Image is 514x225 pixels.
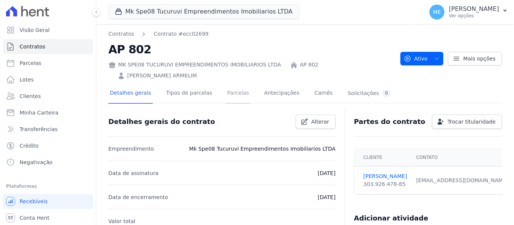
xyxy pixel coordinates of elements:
a: Negativação [3,155,93,170]
a: Visão Geral [3,23,93,38]
span: Alterar [311,118,329,125]
div: 0 [382,90,391,97]
span: Mais opções [463,55,496,62]
a: Parcelas [3,56,93,71]
span: Negativação [20,159,53,166]
div: Solicitações [348,90,391,97]
nav: Breadcrumb [108,30,208,38]
a: Contratos [108,30,134,38]
a: Mais opções [448,52,502,65]
p: Empreendimento [108,144,154,153]
span: Visão Geral [20,26,50,34]
span: Conta Hent [20,214,49,222]
p: [DATE] [318,169,335,178]
p: Data de encerramento [108,193,168,202]
button: ME [PERSON_NAME] Ver opções [423,2,514,23]
span: Lotes [20,76,34,83]
p: [DATE] [318,193,335,202]
a: Solicitações0 [346,84,392,104]
span: Parcelas [20,59,41,67]
a: Crédito [3,138,93,153]
a: Recebíveis [3,194,93,209]
a: Trocar titularidade [432,115,502,129]
a: AP 802 [300,61,318,69]
a: Transferências [3,122,93,137]
a: Parcelas [226,84,251,104]
a: Contratos [3,39,93,54]
th: Cliente [354,149,412,166]
button: Mk Spe08 Tucuruvi Empreendimentos Imobiliarios LTDA [108,5,299,19]
span: Trocar titularidade [447,118,496,125]
button: Ativo [400,52,444,65]
p: Mk Spe08 Tucuruvi Empreendimentos Imobiliarios LTDA [189,144,336,153]
a: Minha Carteira [3,105,93,120]
a: Detalhes gerais [108,84,153,104]
a: [PERSON_NAME] ARMELIM [127,72,197,80]
h2: AP 802 [108,41,394,58]
div: MK SPE08 TUCURUVI EMPREENDIMENTOS IMOBILIARIOS LTDA [108,61,281,69]
span: Minha Carteira [20,109,58,116]
a: Alterar [296,115,336,129]
h3: Adicionar atividade [354,214,428,223]
span: Recebíveis [20,198,48,205]
h3: Detalhes gerais do contrato [108,117,215,126]
span: Contratos [20,43,45,50]
a: [PERSON_NAME] [363,172,407,180]
div: Plataformas [6,182,90,191]
p: [PERSON_NAME] [449,5,499,13]
a: Carnês [313,84,334,104]
a: Clientes [3,89,93,104]
a: Lotes [3,72,93,87]
a: Tipos de parcelas [165,84,214,104]
span: Clientes [20,92,41,100]
div: 303.926.478-85 [363,180,407,188]
p: Data de assinatura [108,169,158,178]
span: Ativo [404,52,428,65]
span: Crédito [20,142,39,149]
h3: Partes do contrato [354,117,426,126]
p: Ver opções [449,13,499,19]
a: Antecipações [263,84,301,104]
span: ME [433,9,441,15]
span: Transferências [20,125,58,133]
a: Contrato #ecc02699 [154,30,208,38]
nav: Breadcrumb [108,30,394,38]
